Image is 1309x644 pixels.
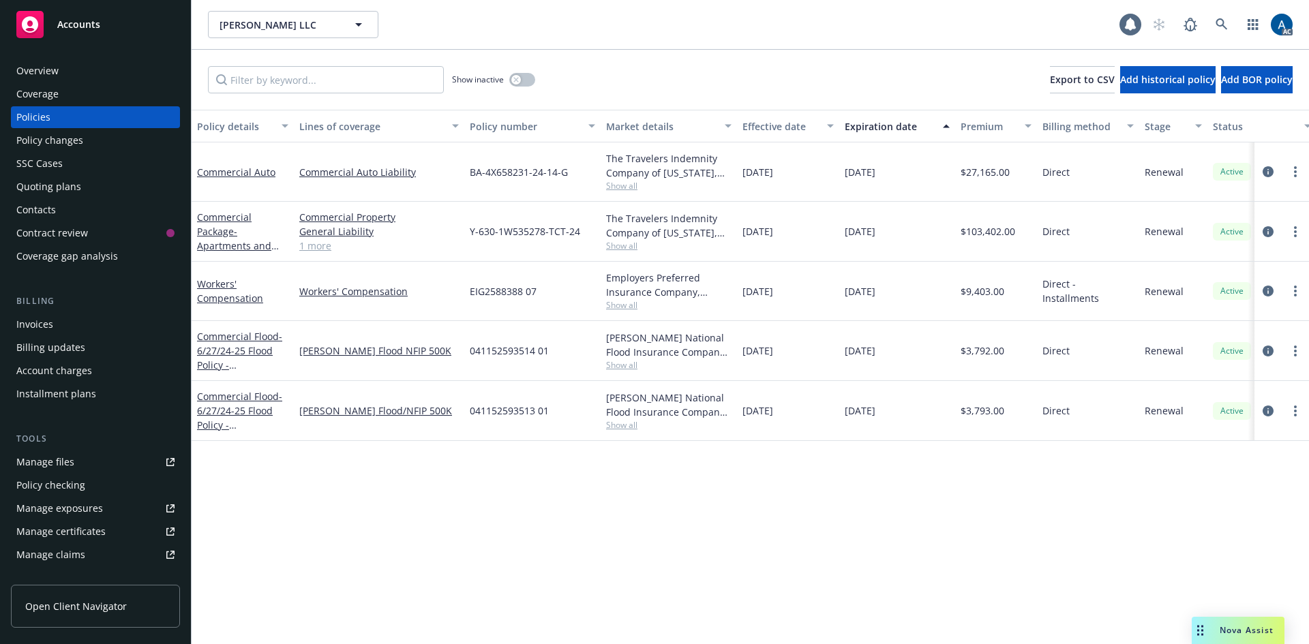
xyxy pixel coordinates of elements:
a: Overview [11,60,180,82]
span: Renewal [1145,343,1184,358]
a: Contract review [11,222,180,244]
div: Policy number [470,119,580,134]
span: Show all [606,359,732,371]
a: Manage BORs [11,567,180,589]
button: Nova Assist [1192,617,1284,644]
a: [PERSON_NAME] Flood/NFIP 500K [299,403,459,418]
a: Start snowing [1145,11,1173,38]
span: Active [1218,285,1246,297]
span: Active [1218,345,1246,357]
span: [DATE] [742,284,773,298]
span: 041152593514 01 [470,343,549,358]
a: Coverage [11,83,180,105]
button: Policy details [192,110,294,142]
span: BA-4X658231-24-14-G [470,165,568,179]
a: [PERSON_NAME] Flood NFIP 500K [299,343,459,358]
div: Manage claims [16,544,85,566]
a: Workers' Compensation [197,277,263,305]
button: Premium [955,110,1037,142]
span: [DATE] [845,284,875,298]
button: Export to CSV [1050,66,1115,93]
a: more [1287,283,1304,299]
span: [DATE] [845,343,875,358]
span: Direct [1042,224,1070,239]
span: EIG2588388 07 [470,284,537,298]
div: Coverage [16,83,59,105]
span: Direct [1042,165,1070,179]
span: Nova Assist [1220,624,1274,636]
span: Add BOR policy [1221,73,1293,86]
div: Account charges [16,360,92,382]
a: Billing updates [11,337,180,358]
span: 041152593513 01 [470,403,549,418]
div: Contract review [16,222,88,244]
span: $103,402.00 [961,224,1015,239]
a: Search [1208,11,1235,38]
button: [PERSON_NAME] LLC [208,11,378,38]
a: more [1287,403,1304,419]
span: Y-630-1W535278-TCT-24 [470,224,580,239]
span: - Apartments and Office bldgs [197,225,279,266]
div: Tools [11,432,180,446]
div: Manage files [16,451,74,473]
div: Billing [11,294,180,308]
button: Stage [1139,110,1207,142]
div: Drag to move [1192,617,1209,644]
div: Premium [961,119,1017,134]
div: Effective date [742,119,819,134]
span: [DATE] [845,165,875,179]
div: Billing updates [16,337,85,358]
span: Active [1218,166,1246,178]
div: Installment plans [16,383,96,405]
div: Manage exposures [16,497,103,519]
div: Policy changes [16,129,83,151]
span: Export to CSV [1050,73,1115,86]
button: Lines of coverage [294,110,464,142]
a: Commercial Property [299,210,459,224]
span: [DATE] [742,224,773,239]
img: photo [1271,14,1293,35]
a: Manage claims [11,544,180,566]
span: $9,403.00 [961,284,1004,298]
a: circleInformation [1260,164,1276,180]
div: Manage BORs [16,567,80,589]
a: Policies [11,106,180,128]
a: Policy checking [11,474,180,496]
a: Manage files [11,451,180,473]
div: Status [1213,119,1296,134]
a: circleInformation [1260,403,1276,419]
a: Contacts [11,199,180,221]
input: Filter by keyword... [208,66,444,93]
span: Accounts [57,19,100,30]
div: Expiration date [845,119,935,134]
span: Show all [606,240,732,251]
button: Effective date [737,110,839,142]
a: Manage exposures [11,497,180,519]
a: more [1287,164,1304,180]
div: [PERSON_NAME] National Flood Insurance Company, [PERSON_NAME] Flood [606,331,732,359]
a: Commercial Package [197,211,271,266]
a: circleInformation [1260,343,1276,359]
span: Direct [1042,403,1070,418]
a: Switch app [1239,11,1267,38]
div: [PERSON_NAME] National Flood Insurance Company, [PERSON_NAME] Flood [606,390,732,419]
a: more [1287,343,1304,359]
span: Renewal [1145,165,1184,179]
span: Show all [606,299,732,311]
span: Renewal [1145,224,1184,239]
span: Show all [606,180,732,191]
a: Manage certificates [11,521,180,542]
div: Contacts [16,199,56,221]
span: [DATE] [845,224,875,239]
div: Invoices [16,313,53,335]
a: Commercial Flood [197,390,283,460]
button: Billing method [1037,110,1139,142]
div: Stage [1145,119,1187,134]
div: Policy checking [16,474,85,496]
div: Market details [606,119,717,134]
div: Employers Preferred Insurance Company, Employers Insurance Group [606,271,732,299]
span: Active [1218,226,1246,238]
div: Billing method [1042,119,1119,134]
span: [DATE] [742,343,773,358]
span: Show inactive [452,74,504,85]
